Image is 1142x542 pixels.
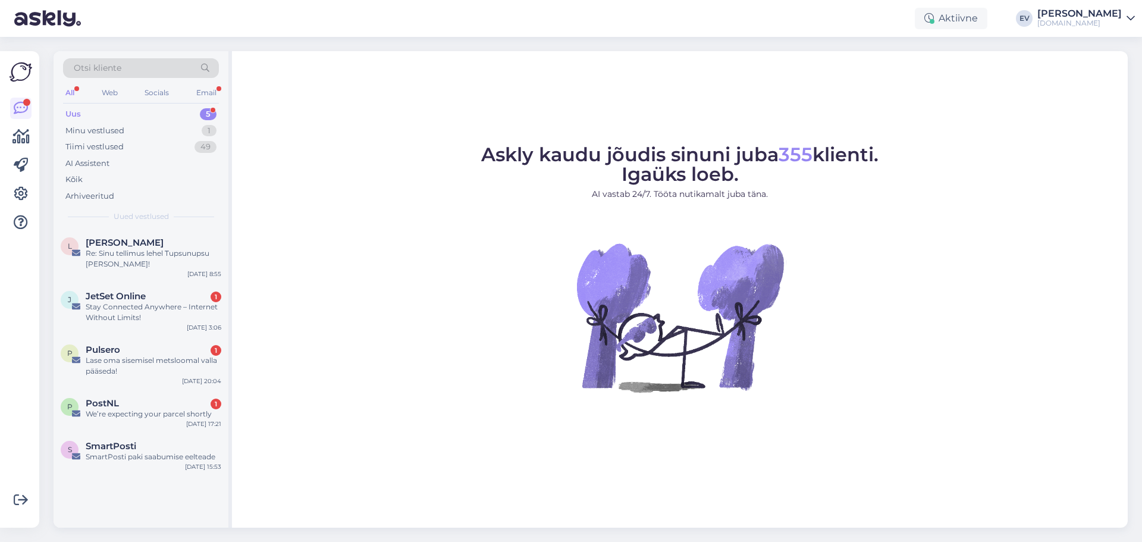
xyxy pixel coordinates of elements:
[86,355,221,377] div: Lase oma sisemisel metsloomal valla pääseda!
[86,248,221,270] div: Re: Sinu tellimus lehel Tupsunupsu [PERSON_NAME]!
[185,462,221,471] div: [DATE] 15:53
[211,292,221,302] div: 1
[1037,9,1135,28] a: [PERSON_NAME][DOMAIN_NAME]
[86,452,221,462] div: SmartPosti paki saabumise eelteade
[182,377,221,386] div: [DATE] 20:04
[211,399,221,409] div: 1
[86,291,146,302] span: JetSet Online
[1037,18,1122,28] div: [DOMAIN_NAME]
[86,237,164,248] span: Liis Ella
[65,125,124,137] div: Minu vestlused
[63,85,77,101] div: All
[68,242,72,250] span: L
[86,302,221,323] div: Stay Connected Anywhere – Internet Without Limits!
[186,419,221,428] div: [DATE] 17:21
[1037,9,1122,18] div: [PERSON_NAME]
[65,141,124,153] div: Tiimi vestlused
[65,190,114,202] div: Arhiveeritud
[915,8,987,29] div: Aktiivne
[481,188,879,200] p: AI vastab 24/7. Tööta nutikamalt juba täna.
[202,125,217,137] div: 1
[194,141,217,153] div: 49
[68,445,72,454] span: S
[74,62,121,74] span: Otsi kliente
[67,349,73,358] span: P
[114,211,169,222] span: Uued vestlused
[211,345,221,356] div: 1
[200,108,217,120] div: 5
[99,85,120,101] div: Web
[86,409,221,419] div: We’re expecting your parcel shortly
[86,441,136,452] span: SmartPosti
[65,158,109,170] div: AI Assistent
[481,143,879,186] span: Askly kaudu jõudis sinuni juba klienti. Igaüks loeb.
[779,143,812,166] span: 355
[573,210,787,424] img: No Chat active
[10,61,32,83] img: Askly Logo
[1016,10,1033,27] div: EV
[68,295,71,304] span: J
[65,108,81,120] div: Uus
[86,344,120,355] span: Pulsero
[65,174,83,186] div: Kõik
[86,398,119,409] span: PostNL
[194,85,219,101] div: Email
[67,402,73,411] span: P
[187,270,221,278] div: [DATE] 8:55
[187,323,221,332] div: [DATE] 3:06
[142,85,171,101] div: Socials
